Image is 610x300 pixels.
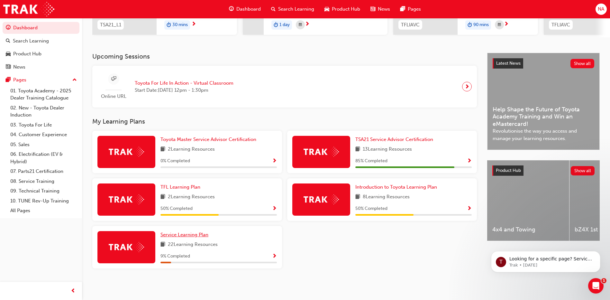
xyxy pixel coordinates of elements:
[408,5,421,13] span: Pages
[13,76,26,84] div: Pages
[13,63,25,71] div: News
[168,241,218,249] span: 22 Learning Resources
[3,48,79,60] a: Product Hub
[468,21,472,29] span: duration-icon
[6,38,10,44] span: search-icon
[236,5,261,13] span: Dashboard
[299,21,302,29] span: calendar-icon
[598,5,604,13] span: NA
[363,145,412,154] span: 13 Learning Resources
[496,168,521,173] span: Product Hub
[160,145,165,154] span: book-icon
[167,21,171,29] span: duration-icon
[324,5,329,13] span: car-icon
[160,136,256,142] span: Toyota Master Service Advisor Certification
[487,53,600,150] a: Latest NewsShow allHelp Shape the Future of Toyota Academy Training and Win an eMastercard!Revolu...
[172,21,188,29] span: 30 mins
[272,252,277,260] button: Show Progress
[319,3,365,16] a: car-iconProduct Hub
[97,93,130,100] span: Online URL
[224,3,266,16] a: guage-iconDashboard
[481,238,610,283] iframe: Intercom notifications message
[160,232,208,238] span: Service Learning Plan
[72,76,77,84] span: up-icon
[304,147,339,157] img: Trak
[601,278,606,283] span: 1
[493,58,594,69] a: Latest NewsShow all
[272,158,277,164] span: Show Progress
[278,5,314,13] span: Search Learning
[13,37,49,45] div: Search Learning
[355,136,436,143] a: TSA21 Service Advisor Certification
[492,226,564,233] span: 4x4 and Towing
[473,21,489,29] span: 90 mins
[160,183,203,191] a: TFL Learning Plan
[271,5,276,13] span: search-icon
[467,205,472,213] button: Show Progress
[160,157,190,165] span: 0 % Completed
[487,160,569,241] a: 4x4 and Towing
[3,74,79,86] button: Pages
[355,136,433,142] span: TSA21 Service Advisor Certification
[109,147,144,157] img: Trak
[401,21,420,29] span: TFLIAVC
[378,5,390,13] span: News
[191,22,196,27] span: next-icon
[496,61,521,66] span: Latest News
[97,71,472,103] a: Online URLToyota For Life In Action - Virtual ClassroomStart Date:[DATE] 12pm - 1:30pm
[6,77,11,83] span: pages-icon
[8,196,79,206] a: 10. TUNE Rev-Up Training
[272,205,277,213] button: Show Progress
[8,176,79,186] a: 08. Service Training
[13,50,41,58] div: Product Hub
[355,184,437,190] span: Introduction to Toyota Learning Plan
[6,25,11,31] span: guage-icon
[355,183,440,191] a: Introduction to Toyota Learning Plan
[365,3,395,16] a: news-iconNews
[3,35,79,47] a: Search Learning
[355,193,360,201] span: book-icon
[279,21,290,29] span: 1 day
[160,253,190,260] span: 9 % Completed
[160,193,165,201] span: book-icon
[92,118,477,125] h3: My Learning Plans
[395,3,426,16] a: pages-iconPages
[571,166,595,175] button: Show all
[8,206,79,216] a: All Pages
[8,103,79,120] a: 02. New - Toyota Dealer Induction
[570,59,595,68] button: Show all
[8,149,79,166] a: 06. Electrification (EV & Hybrid)
[498,21,501,29] span: calendar-icon
[8,86,79,103] a: 01. Toyota Academy - 2025 Dealer Training Catalogue
[160,205,193,212] span: 50 % Completed
[355,145,360,154] span: book-icon
[6,51,11,57] span: car-icon
[551,21,570,29] span: TFLIAVC
[160,136,259,143] a: Toyota Master Service Advisor Certification
[135,87,233,94] span: Start Date: [DATE] 12pm - 1:30pm
[8,120,79,130] a: 03. Toyota For Life
[467,157,472,165] button: Show Progress
[6,64,11,70] span: news-icon
[305,22,310,27] span: next-icon
[274,21,278,29] span: duration-icon
[272,157,277,165] button: Show Progress
[332,5,360,13] span: Product Hub
[493,127,594,142] span: Revolutionise the way you access and manage your learning resources.
[272,254,277,259] span: Show Progress
[370,5,375,13] span: news-icon
[109,242,144,252] img: Trak
[229,5,234,13] span: guage-icon
[3,22,79,34] a: Dashboard
[596,4,607,15] button: NA
[272,206,277,212] span: Show Progress
[3,2,54,16] img: Trak
[168,145,215,154] span: 2 Learning Resources
[363,193,410,201] span: 8 Learning Resources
